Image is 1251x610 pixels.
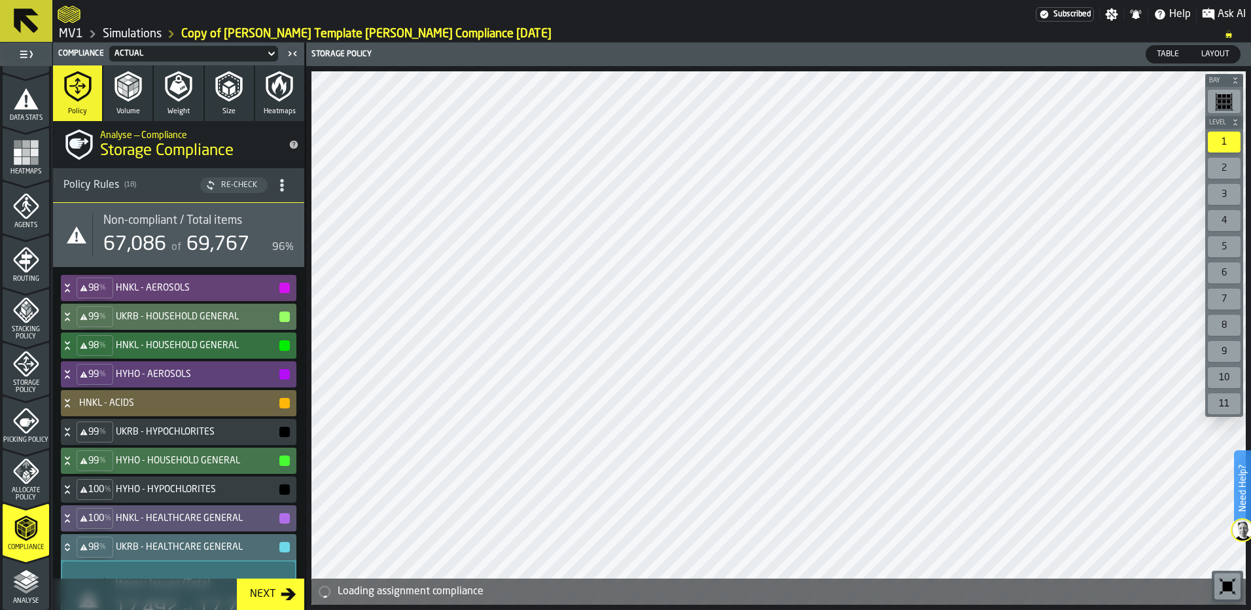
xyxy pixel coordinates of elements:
label: button-toggle-Toggle Full Menu [3,45,49,63]
h4: HNKL - ACIDS [79,398,278,408]
li: menu Heatmaps [3,128,49,180]
div: 4 [1208,210,1241,231]
nav: Breadcrumb [58,26,1246,42]
h4: HYHO - AEROSOLS [116,369,278,380]
h4: UKRB - HEALTHCARE GENERAL [116,542,278,552]
div: Next [245,586,281,602]
a: link-to-/wh/i/3ccf57d1-1e0c-4a81-a3bb-c2011c5f0d50/simulations/3df15e79-3d74-478c-92cc-59af9dd1efd2 [181,27,552,41]
span: Ask AI [1218,7,1246,22]
span: 99 [88,427,99,437]
span: 100 [88,513,104,524]
li: menu Picking Policy [3,396,49,448]
div: 96% [272,240,294,255]
h4: UKRB - HYPOCHLORITES [116,427,278,437]
button: button- [1205,74,1243,87]
span: of [171,242,181,253]
span: Agents [3,222,49,229]
div: Storage Policy [309,50,780,59]
div: 3 [1208,184,1241,205]
span: % [105,514,111,523]
span: % [105,485,111,494]
div: button-toolbar-undefined [1205,234,1243,260]
label: button-toggle-Close me [283,46,302,62]
div: button-toolbar-undefined [1205,129,1243,155]
h4: UKRB - HOUSEHOLD GENERAL [116,312,278,322]
button: button- [1205,116,1243,129]
h4: HNKL - AEROSOLS [116,283,278,293]
div: 10 [1208,367,1241,388]
div: Menu Subscription [1036,7,1094,22]
div: 9 [1208,341,1241,362]
span: % [99,427,106,437]
a: link-to-/wh/i/3ccf57d1-1e0c-4a81-a3bb-c2011c5f0d50/settings/billing [1036,7,1094,22]
div: UKRB - HOUSEHOLD GENERAL [61,304,291,330]
span: Picking Policy [3,437,49,444]
span: Size [222,107,236,116]
li: menu Routing [3,235,49,287]
span: Compliance [3,544,49,551]
a: logo-header [314,576,388,602]
button: button- [279,369,290,380]
div: Title [115,577,291,592]
h4: HYHO - HOUSEHOLD GENERAL [116,456,278,466]
div: button-toolbar-undefined [1205,207,1243,234]
button: button- [279,283,290,293]
li: menu Agents [3,181,49,234]
div: button-toolbar-undefined [1205,155,1243,181]
div: 1 [1208,132,1241,152]
span: Table [1152,48,1184,60]
a: link-to-/wh/i/3ccf57d1-1e0c-4a81-a3bb-c2011c5f0d50 [59,27,83,41]
button: button-Next [237,579,304,610]
span: Level [1207,119,1229,126]
div: button-toolbar-undefined [1205,338,1243,365]
label: button-switch-multi-Layout [1190,45,1241,63]
label: button-toggle-Notifications [1124,8,1148,21]
svg: Reset zoom and position [1217,576,1238,597]
h3: title-section-[object Object] [53,168,304,203]
div: HNKL - ACIDS [61,390,291,416]
button: button- [279,513,290,524]
span: Help [1169,7,1191,22]
span: Items: Issues/Total [115,577,210,592]
div: 6 [1208,262,1241,283]
li: menu Allocate Policy [3,450,49,502]
li: menu Compliance [3,503,49,556]
span: Analyse [3,598,49,605]
button: button- [279,340,290,351]
span: Storage Compliance [100,141,234,162]
span: Non-compliant / Total items [103,213,242,228]
div: HNKL - AEROSOLS [61,275,291,301]
li: menu Storage Policy [3,342,49,395]
span: 99 [88,312,99,322]
span: Stacking Policy [3,326,49,340]
div: title-Storage Compliance [53,121,304,168]
span: Policy [68,107,87,116]
span: % [99,341,106,350]
div: button-toolbar-undefined [1205,391,1243,417]
span: 99 [88,456,99,466]
span: % [99,283,106,293]
span: ( 18 ) [124,181,136,189]
li: menu Data Stats [3,74,49,126]
div: button-toolbar-undefined [1205,87,1243,116]
li: menu Analyse [3,557,49,609]
h4: HNKL - HOUSEHOLD GENERAL [116,340,278,351]
button: button- [279,484,290,495]
div: alert-Loading assignment compliance [311,579,1246,605]
span: Routing [3,276,49,283]
button: button- [279,398,290,408]
button: button- [279,542,290,552]
span: Storage Policy [3,380,49,394]
button: button- [279,456,290,466]
div: Title [103,213,294,228]
div: button-toolbar-undefined [1205,312,1243,338]
span: 98 [88,340,99,351]
div: button-toolbar-undefined [1205,260,1243,286]
div: HNKL - HEALTHCARE GENERAL [61,505,291,531]
div: thumb [1191,46,1240,63]
div: HYHO - AEROSOLS [61,361,291,387]
span: Volume [116,107,140,116]
a: logo-header [58,3,80,26]
div: 8 [1208,315,1241,336]
h4: HNKL - HEALTHCARE GENERAL [116,513,278,524]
